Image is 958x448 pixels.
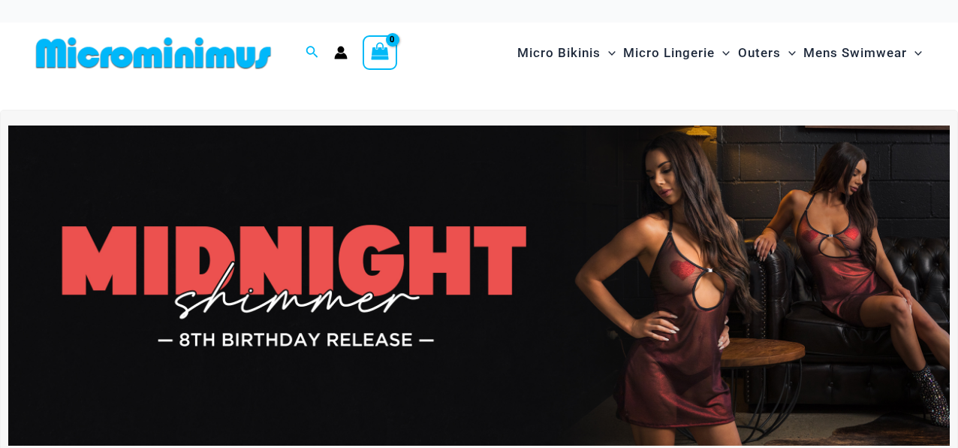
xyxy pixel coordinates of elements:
[803,34,907,72] span: Mens Swimwear
[517,34,601,72] span: Micro Bikinis
[8,126,950,446] img: Midnight Shimmer Red Dress
[514,30,619,76] a: Micro BikinisMenu ToggleMenu Toggle
[511,28,928,78] nav: Site Navigation
[30,36,277,70] img: MM SHOP LOGO FLAT
[781,34,796,72] span: Menu Toggle
[800,30,926,76] a: Mens SwimwearMenu ToggleMenu Toggle
[619,30,734,76] a: Micro LingerieMenu ToggleMenu Toggle
[734,30,800,76] a: OutersMenu ToggleMenu Toggle
[715,34,730,72] span: Menu Toggle
[363,35,397,70] a: View Shopping Cart, empty
[306,44,319,62] a: Search icon link
[738,34,781,72] span: Outers
[334,46,348,59] a: Account icon link
[623,34,715,72] span: Micro Lingerie
[601,34,616,72] span: Menu Toggle
[907,34,922,72] span: Menu Toggle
